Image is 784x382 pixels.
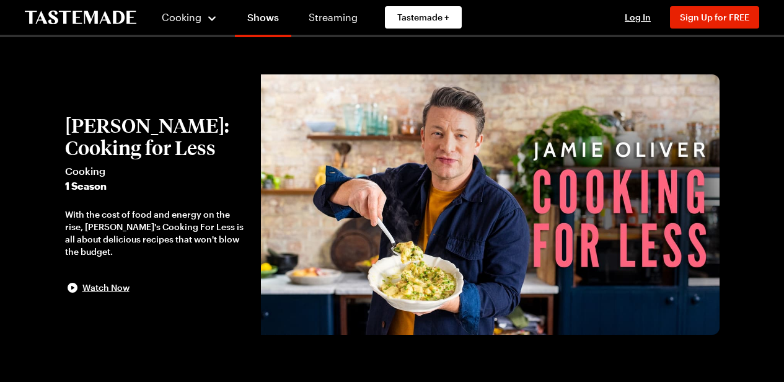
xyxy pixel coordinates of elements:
[385,6,462,29] a: Tastemade +
[65,114,249,159] h2: [PERSON_NAME]: Cooking for Less
[162,11,201,23] span: Cooking
[680,12,749,22] span: Sign Up for FREE
[65,164,249,179] span: Cooking
[25,11,136,25] a: To Tastemade Home Page
[82,282,130,294] span: Watch Now
[65,208,249,258] div: With the cost of food and energy on the rise, [PERSON_NAME]'s Cooking For Less is all about delic...
[261,74,719,335] img: Jamie Oliver: Cooking for Less
[65,179,249,193] span: 1 Season
[670,6,759,29] button: Sign Up for FREE
[613,11,663,24] button: Log In
[65,114,249,295] button: [PERSON_NAME]: Cooking for LessCooking1 SeasonWith the cost of food and energy on the rise, [PERS...
[625,12,651,22] span: Log In
[235,2,291,37] a: Shows
[397,11,449,24] span: Tastemade +
[161,2,218,32] button: Cooking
